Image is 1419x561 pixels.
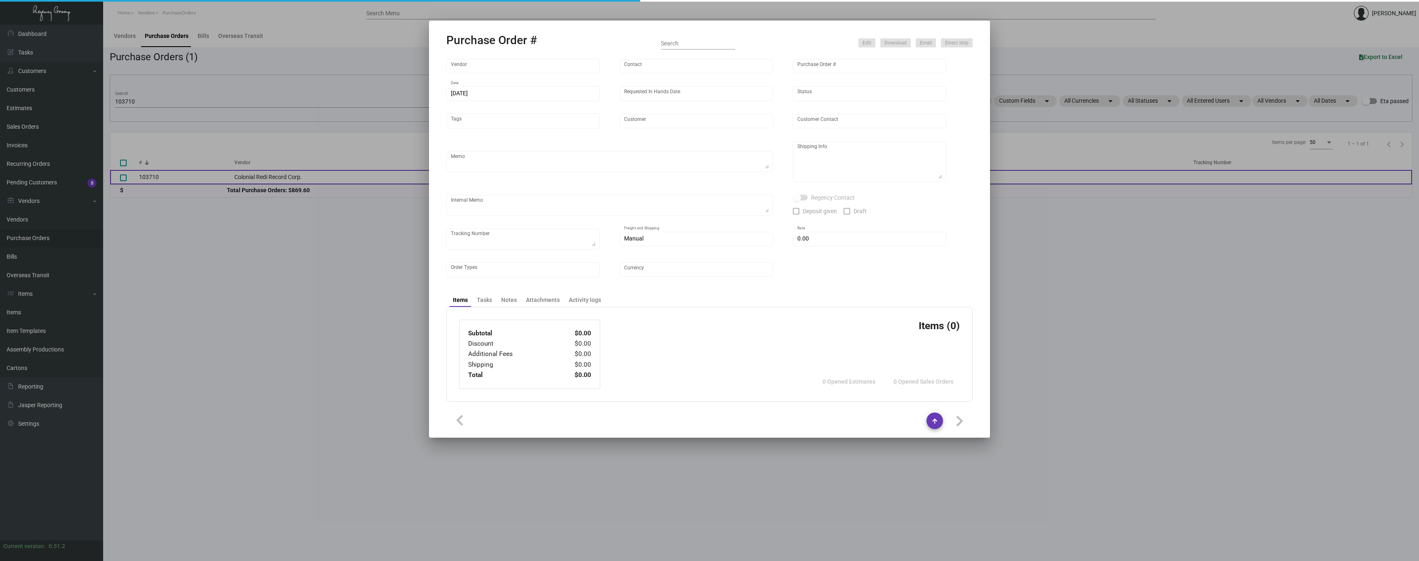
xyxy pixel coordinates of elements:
[501,296,517,304] div: Notes
[887,374,960,389] button: 0 Opened Sales Orders
[557,360,592,370] td: $0.00
[557,370,592,380] td: $0.00
[468,370,557,380] td: Total
[453,296,468,304] div: Items
[569,296,601,304] div: Activity logs
[468,349,557,359] td: Additional Fees
[468,328,557,339] td: Subtotal
[884,40,907,47] span: Download
[853,206,867,216] span: Draft
[941,38,973,47] button: Direct ship
[477,296,492,304] div: Tasks
[557,328,592,339] td: $0.00
[557,349,592,359] td: $0.00
[468,339,557,349] td: Discount
[811,193,855,203] span: Regency Contact
[803,206,837,216] span: Deposit given
[880,38,911,47] button: Download
[557,339,592,349] td: $0.00
[863,40,871,47] span: Edit
[624,235,643,242] span: Manual
[823,378,875,385] span: 0 Opened Estimates
[893,378,953,385] span: 0 Opened Sales Orders
[916,38,936,47] button: Email
[858,38,875,47] button: Edit
[945,40,969,47] span: Direct ship
[919,320,960,332] h3: Items (0)
[526,296,560,304] div: Attachments
[468,360,557,370] td: Shipping
[3,542,45,551] div: Current version:
[49,542,65,551] div: 0.51.2
[920,40,932,47] span: Email
[446,33,537,47] h2: Purchase Order #
[816,374,882,389] button: 0 Opened Estimates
